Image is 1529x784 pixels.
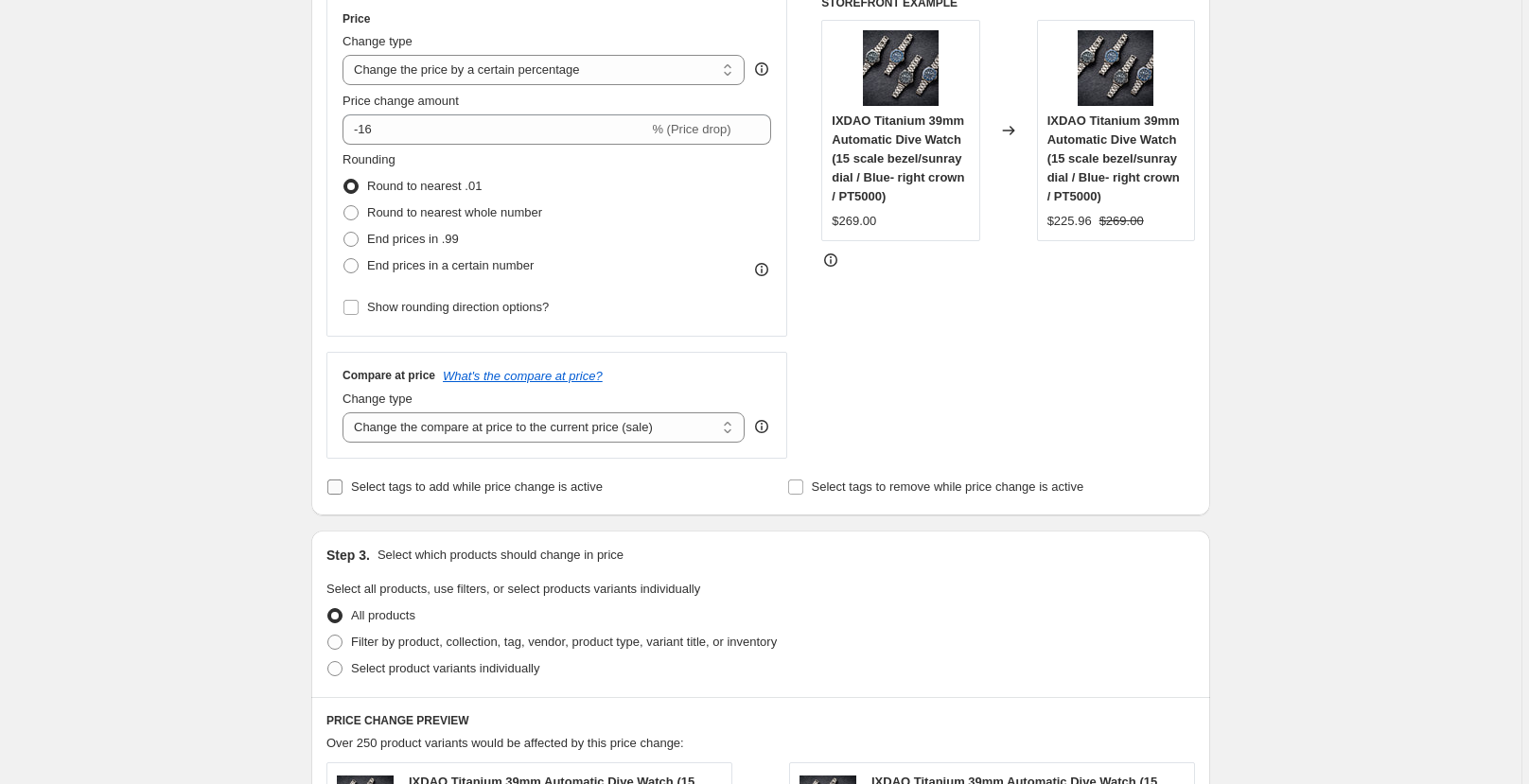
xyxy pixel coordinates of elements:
[1047,212,1092,231] div: $225.96
[652,122,730,136] span: % (Price drop)
[1099,212,1144,231] strike: $269.00
[343,368,435,383] h3: Compare at price
[343,94,459,108] span: Price change amount
[351,661,539,675] span: Select product variants individually
[343,34,413,48] span: Change type
[326,582,700,596] span: Select all products, use filters, or select products variants individually
[351,608,415,622] span: All products
[752,417,771,436] div: help
[343,11,370,26] h3: Price
[367,179,482,193] span: Round to nearest .01
[812,479,1084,494] span: Select tags to remove while price change is active
[343,114,648,145] input: -15
[343,392,413,406] span: Change type
[351,479,603,494] span: Select tags to add while price change is active
[326,713,1195,728] h6: PRICE CHANGE PREVIEW
[1047,113,1180,203] span: IXDAO Titanium 39mm Automatic Dive Watch (15 scale bezel/sunray dial / Blue- right crown / PT5000)
[863,30,939,106] img: K42A7426_80x.jpg
[326,736,684,750] span: Over 250 product variants would be affected by this price change:
[367,300,549,314] span: Show rounding direction options?
[367,232,459,246] span: End prices in .99
[326,546,370,565] h2: Step 3.
[443,369,603,383] button: What's the compare at price?
[367,205,542,219] span: Round to nearest whole number
[832,113,964,203] span: IXDAO Titanium 39mm Automatic Dive Watch (15 scale bezel/sunray dial / Blue- right crown / PT5000)
[343,152,395,166] span: Rounding
[832,212,876,231] div: $269.00
[1078,30,1153,106] img: K42A7426_80x.jpg
[367,258,534,272] span: End prices in a certain number
[752,60,771,78] div: help
[351,635,777,649] span: Filter by product, collection, tag, vendor, product type, variant title, or inventory
[378,546,624,565] p: Select which products should change in price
